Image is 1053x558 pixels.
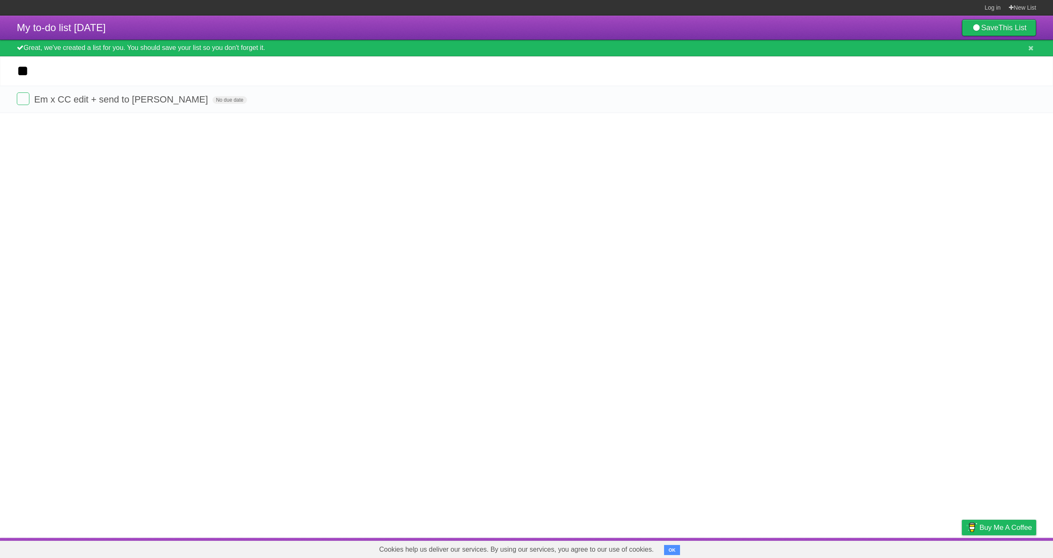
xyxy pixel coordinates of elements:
[17,92,29,105] label: Done
[962,520,1036,535] a: Buy me a coffee
[962,19,1036,36] a: SaveThis List
[951,540,973,556] a: Privacy
[17,22,106,33] span: My to-do list [DATE]
[966,520,977,534] img: Buy me a coffee
[878,540,912,556] a: Developers
[664,545,680,555] button: OK
[371,541,662,558] span: Cookies help us deliver our services. By using our services, you agree to our use of cookies.
[213,96,247,104] span: No due date
[850,540,868,556] a: About
[998,24,1027,32] b: This List
[983,540,1036,556] a: Suggest a feature
[979,520,1032,535] span: Buy me a coffee
[922,540,941,556] a: Terms
[34,94,210,105] span: Em x CC edit + send to [PERSON_NAME]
